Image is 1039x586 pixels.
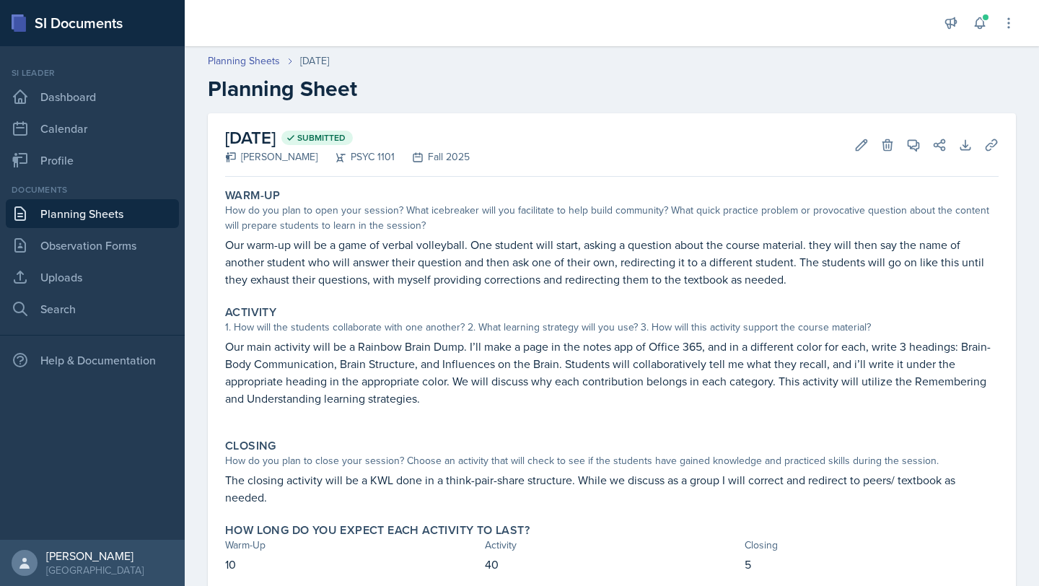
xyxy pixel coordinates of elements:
[6,183,179,196] div: Documents
[225,538,479,553] div: Warm-Up
[225,338,999,407] p: Our main activity will be a Rainbow Brain Dump. I’ll make a page in the notes app of Office 365, ...
[225,471,999,506] p: The closing activity will be a KWL done in a think-pair-share structure. While we discuss as a gr...
[225,188,281,203] label: Warm-Up
[6,346,179,375] div: Help & Documentation
[225,439,276,453] label: Closing
[225,203,999,233] div: How do you plan to open your session? What icebreaker will you facilitate to help build community...
[225,320,999,335] div: 1. How will the students collaborate with one another? 2. What learning strategy will you use? 3....
[46,563,144,577] div: [GEOGRAPHIC_DATA]
[745,556,999,573] p: 5
[6,294,179,323] a: Search
[395,149,470,165] div: Fall 2025
[485,538,739,553] div: Activity
[225,523,530,538] label: How long do you expect each activity to last?
[225,149,317,165] div: [PERSON_NAME]
[6,146,179,175] a: Profile
[208,76,1016,102] h2: Planning Sheet
[225,125,470,151] h2: [DATE]
[300,53,329,69] div: [DATE]
[225,305,276,320] label: Activity
[225,556,479,573] p: 10
[317,149,395,165] div: PSYC 1101
[6,66,179,79] div: Si leader
[6,263,179,292] a: Uploads
[297,132,346,144] span: Submitted
[6,199,179,228] a: Planning Sheets
[485,556,739,573] p: 40
[6,231,179,260] a: Observation Forms
[208,53,280,69] a: Planning Sheets
[6,114,179,143] a: Calendar
[225,453,999,468] div: How do you plan to close your session? Choose an activity that will check to see if the students ...
[745,538,999,553] div: Closing
[6,82,179,111] a: Dashboard
[225,236,999,288] p: Our warm-up will be a game of verbal volleyball. One student will start, asking a question about ...
[46,548,144,563] div: [PERSON_NAME]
